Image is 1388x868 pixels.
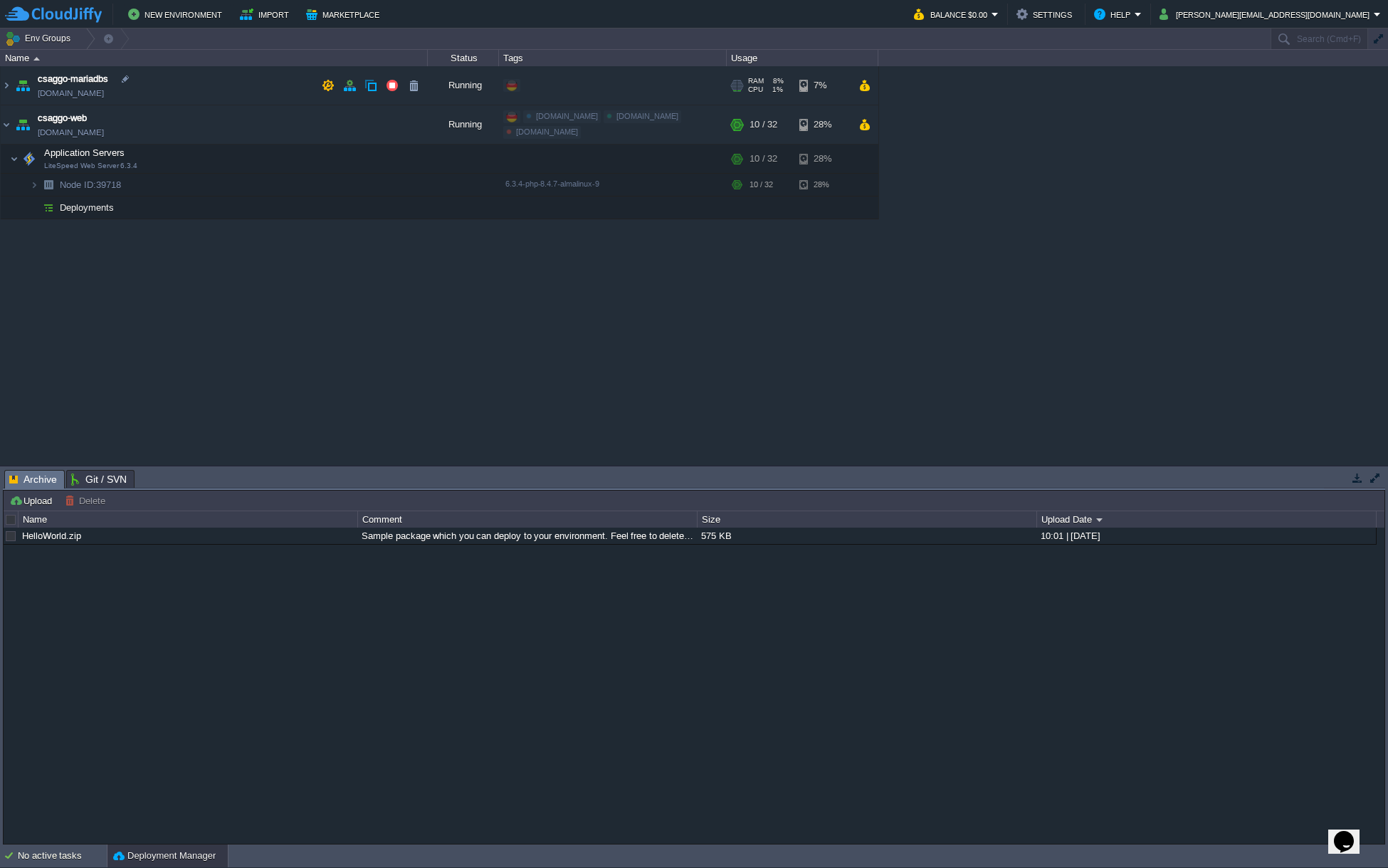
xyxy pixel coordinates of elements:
[19,511,357,528] div: Name
[428,105,499,144] div: Running
[113,849,216,863] button: Deployment Manager
[5,6,102,23] img: CloudJiffy
[769,85,783,94] span: 1%
[727,50,878,66] div: Usage
[1,105,12,144] img: AMDAwAAAACH5BAEAAAAALAAAAAABAAEAAAICRAEAOw==
[33,57,40,61] img: AMDAwAAAACH5BAEAAAAALAAAAAABAAEAAAICRAEAOw==
[799,105,846,144] div: 28%
[128,6,226,23] button: New Environment
[38,111,87,125] a: csaggo-web
[9,471,57,488] span: Archive
[43,147,127,158] a: Application ServersLiteSpeed Web Server 6.3.4
[18,845,107,867] div: No active tasks
[306,6,384,23] button: Marketplace
[914,6,992,23] button: Balance $0.00
[10,145,19,173] img: AMDAwAAAACH5BAEAAAAALAAAAAABAAEAAAICRAEAOw==
[9,494,56,507] button: Upload
[38,86,104,100] span: [DOMAIN_NAME]
[748,77,764,85] span: RAM
[240,6,293,23] button: Import
[359,511,697,528] div: Comment
[1328,811,1374,854] iframe: chat widget
[616,112,678,120] span: [DOMAIN_NAME]
[38,197,58,219] img: AMDAwAAAACH5BAEAAAAALAAAAAABAAEAAAICRAEAOw==
[22,530,81,541] a: HelloWorld.zip
[1160,6,1374,23] button: [PERSON_NAME][EMAIL_ADDRESS][DOMAIN_NAME]
[1094,6,1135,23] button: Help
[13,66,33,105] img: AMDAwAAAACH5BAEAAAAALAAAAAABAAEAAAICRAEAOw==
[505,179,599,188] span: 6.3.4-php-8.4.7-almalinux-9
[30,174,38,196] img: AMDAwAAAACH5BAEAAAAALAAAAAABAAEAAAICRAEAOw==
[19,145,39,173] img: AMDAwAAAACH5BAEAAAAALAAAAAABAAEAAAICRAEAOw==
[1,66,12,105] img: AMDAwAAAACH5BAEAAAAALAAAAAABAAEAAAICRAEAOw==
[536,112,598,120] span: [DOMAIN_NAME]
[799,174,846,196] div: 28%
[38,72,108,86] a: csaggo-mariadbs
[428,66,499,105] div: Running
[516,127,578,136] span: [DOMAIN_NAME]
[44,162,137,170] span: LiteSpeed Web Server 6.3.4
[799,66,846,105] div: 7%
[429,50,498,66] div: Status
[58,179,123,191] a: Node ID:39718
[799,145,846,173] div: 28%
[43,147,127,159] span: Application Servers
[65,494,110,507] button: Delete
[698,511,1036,528] div: Size
[38,174,58,196] img: AMDAwAAAACH5BAEAAAAALAAAAAABAAEAAAICRAEAOw==
[750,174,773,196] div: 10 / 32
[769,77,784,85] span: 8%
[358,528,696,544] div: Sample package which you can deploy to your environment. Feel free to delete and upload a package...
[5,28,75,48] button: Env Groups
[500,50,726,66] div: Tags
[1037,528,1375,544] div: 10:01 | [DATE]
[1038,511,1376,528] div: Upload Date
[38,125,104,140] a: [DOMAIN_NAME]
[60,179,96,190] span: Node ID:
[748,85,763,94] span: CPU
[1,50,427,66] div: Name
[698,528,1036,544] div: 575 KB
[750,105,777,144] div: 10 / 32
[58,202,116,214] a: Deployments
[1016,6,1076,23] button: Settings
[30,197,38,219] img: AMDAwAAAACH5BAEAAAAALAAAAAABAAEAAAICRAEAOw==
[58,179,123,191] span: 39718
[13,105,33,144] img: AMDAwAAAACH5BAEAAAAALAAAAAABAAEAAAICRAEAOw==
[71,471,127,488] span: Git / SVN
[750,145,777,173] div: 10 / 32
